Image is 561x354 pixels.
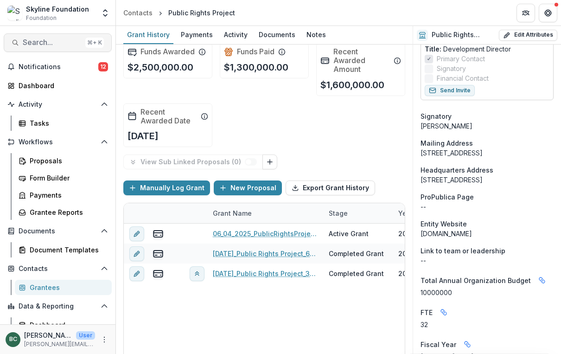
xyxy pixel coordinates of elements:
[140,47,195,56] h2: Funds Awarded
[19,227,97,235] span: Documents
[99,4,112,22] button: Open entity switcher
[425,45,441,53] span: Title :
[4,97,112,112] button: Open Activity
[4,78,112,93] a: Dashboard
[421,288,554,297] p: 10000000
[460,337,475,352] button: Linked binding
[421,219,467,229] span: Entity Website
[30,190,104,200] div: Payments
[76,331,95,340] p: User
[4,299,112,314] button: Open Data & Reporting
[329,229,369,238] div: Active Grant
[26,14,57,22] span: Foundation
[421,308,433,317] span: FTE
[19,101,97,109] span: Activity
[123,28,173,41] div: Grant History
[329,249,384,258] div: Completed Grant
[421,165,493,175] span: Headquarters Address
[516,4,535,22] button: Partners
[329,269,384,278] div: Completed Grant
[24,330,72,340] p: [PERSON_NAME]
[127,129,159,143] p: [DATE]
[177,28,217,41] div: Payments
[421,138,473,148] span: Mailing Address
[421,340,456,349] span: Fiscal Year
[123,26,173,44] a: Grant History
[213,249,318,258] a: [DATE]_Public Rights Project_600000
[15,205,112,220] a: Grantee Reports
[286,180,375,195] button: Export Grant History
[140,158,245,166] p: View Sub Linked Proposals ( 0 )
[19,138,97,146] span: Workflows
[30,173,104,183] div: Form Builder
[120,6,239,19] nav: breadcrumb
[421,229,554,238] div: [DOMAIN_NAME]
[421,148,554,158] div: [STREET_ADDRESS]
[153,268,164,279] button: view-payments
[4,59,112,74] button: Notifications12
[425,44,549,54] p: Development Director
[436,305,451,320] button: Linked binding
[140,108,197,125] h2: Recent Awarded Date
[30,118,104,128] div: Tasks
[85,38,104,48] div: ⌘ + K
[4,33,112,52] button: Search...
[30,207,104,217] div: Grantee Reports
[393,208,452,218] div: Year approved
[398,269,415,278] div: 2022
[190,266,204,281] button: View linked parent
[333,47,390,74] h2: Recent Awarded Amount
[153,228,164,239] button: view-payments
[123,154,263,169] button: View Sub Linked Proposals (0)
[15,242,112,257] a: Document Templates
[19,81,104,90] div: Dashboard
[214,180,282,195] button: New Proposal
[19,265,97,273] span: Contacts
[26,4,89,14] div: Skyline Foundation
[213,229,318,238] a: 06_04_2025_PublicRightsProject_$1,600,000
[15,317,112,333] a: Dashboard
[30,283,104,292] div: Grantees
[323,208,353,218] div: Stage
[499,30,557,41] button: Edit Attributes
[153,248,164,259] button: view-payments
[421,246,505,256] span: Link to team or leadership
[207,208,257,218] div: Grant Name
[303,28,330,41] div: Notes
[129,266,144,281] button: edit
[255,26,299,44] a: Documents
[398,229,414,238] div: 2025
[425,85,475,96] button: Send Invite
[30,245,104,255] div: Document Templates
[421,192,474,202] span: ProPublica Page
[213,269,318,278] a: [DATE]_Public Rights Project_300000
[421,175,554,185] div: [STREET_ADDRESS]
[19,303,97,310] span: Data & Reporting
[207,203,323,223] div: Grant Name
[23,38,82,47] span: Search...
[437,73,489,83] span: Financial Contact
[535,273,549,288] button: Linked binding
[123,8,153,18] div: Contacts
[30,156,104,166] div: Proposals
[120,6,156,19] a: Contacts
[393,203,462,223] div: Year approved
[4,261,112,276] button: Open Contacts
[123,180,210,195] button: Manually Log Grant
[421,121,554,131] div: [PERSON_NAME]
[127,60,193,74] p: $2,500,000.00
[24,340,95,348] p: [PERSON_NAME][EMAIL_ADDRESS][DOMAIN_NAME]
[421,320,554,329] p: 32
[220,28,251,41] div: Activity
[224,60,288,74] p: $1,300,000.00
[262,154,277,169] button: Link Grants
[129,226,144,241] button: edit
[421,276,531,285] span: Total Annual Organization Budget
[320,78,384,92] p: $1,600,000.00
[168,8,235,18] div: Public Rights Project
[255,28,299,41] div: Documents
[15,170,112,186] a: Form Builder
[177,26,217,44] a: Payments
